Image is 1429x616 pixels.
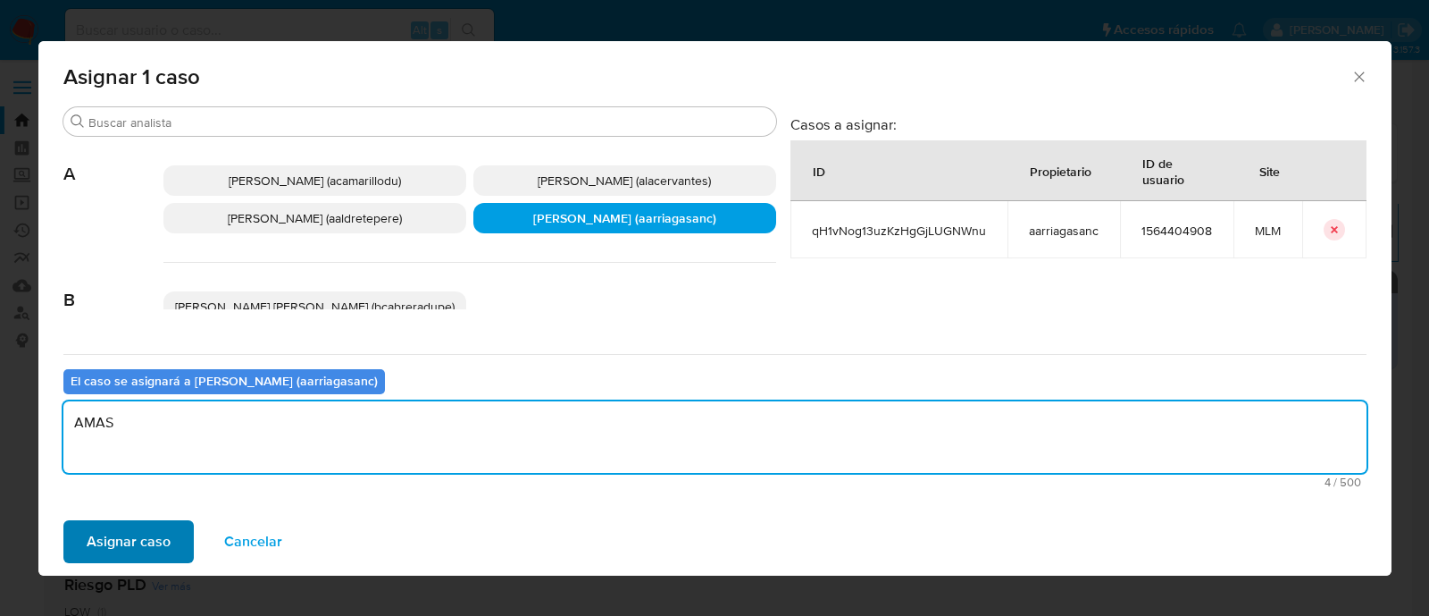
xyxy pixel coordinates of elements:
span: [PERSON_NAME] (acamarillodu) [229,172,401,190]
span: A [63,137,163,185]
div: [PERSON_NAME] [PERSON_NAME] (bcabreradupe) [163,291,466,322]
div: Site [1238,149,1301,192]
button: Cerrar ventana [1350,68,1366,84]
span: qH1vNog13uzKzHgGjLUGNWnu [812,223,986,239]
b: El caso se asignará a [PERSON_NAME] (aarriagasanc) [71,372,378,390]
button: Cancelar [201,520,305,563]
span: MLM [1255,223,1281,239]
span: aarriagasanc [1029,223,1099,239]
button: icon-button [1324,219,1345,240]
div: Propietario [1008,149,1113,192]
button: Asignar caso [63,520,194,563]
span: B [63,263,163,311]
span: Máximo 500 caracteres [69,477,1361,488]
h3: Casos a asignar: [790,115,1366,133]
span: [PERSON_NAME] (alacervantes) [538,172,711,190]
div: ID de usuario [1121,141,1233,200]
textarea: AMAS [63,401,1366,473]
span: Cancelar [224,522,282,561]
div: [PERSON_NAME] (aaldretepere) [163,203,466,233]
span: [PERSON_NAME] [PERSON_NAME] (bcabreradupe) [175,298,455,316]
div: ID [791,149,847,192]
span: Asignar 1 caso [63,66,1351,88]
div: assign-modal [38,41,1391,576]
span: Asignar caso [87,522,171,561]
button: Buscar [71,114,85,129]
div: [PERSON_NAME] (aarriagasanc) [473,203,776,233]
div: [PERSON_NAME] (acamarillodu) [163,165,466,196]
span: 1564404908 [1141,223,1212,239]
div: [PERSON_NAME] (alacervantes) [473,165,776,196]
input: Buscar analista [88,114,769,131]
span: [PERSON_NAME] (aaldretepere) [228,209,402,227]
span: [PERSON_NAME] (aarriagasanc) [533,209,716,227]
